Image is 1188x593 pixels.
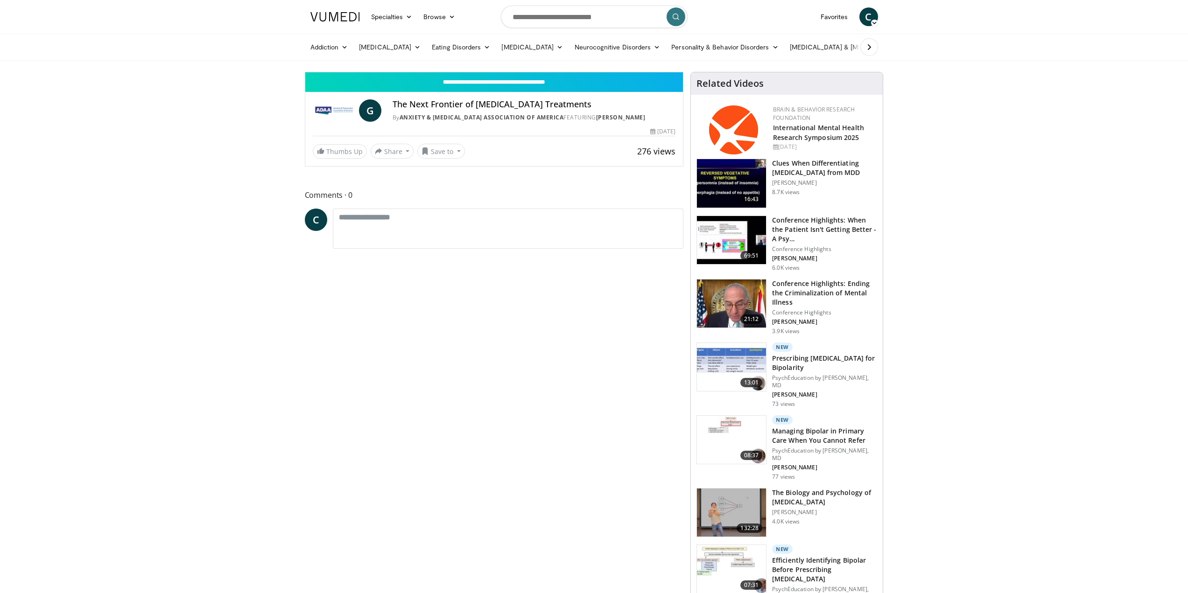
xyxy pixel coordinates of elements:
[740,195,763,204] span: 16:43
[772,556,877,584] h3: Efficiently Identifying Bipolar Before Prescribing [MEDICAL_DATA]
[359,99,381,122] a: G
[772,509,877,516] p: [PERSON_NAME]
[773,123,864,142] a: International Mental Health Research Symposium 2025
[496,38,569,56] a: [MEDICAL_DATA]
[773,143,875,151] div: [DATE]
[697,279,766,328] img: 1419e6f0-d69a-482b-b3ae-1573189bf46e.150x105_q85_crop-smart_upscale.jpg
[740,451,763,460] span: 08:37
[772,179,877,187] p: [PERSON_NAME]
[400,113,564,121] a: Anxiety & [MEDICAL_DATA] Association of America
[596,113,646,121] a: [PERSON_NAME]
[310,12,360,21] img: VuMedi Logo
[697,159,766,208] img: a6520382-d332-4ed3-9891-ee688fa49237.150x105_q85_crop-smart_upscale.jpg
[305,189,684,201] span: Comments 0
[371,144,414,159] button: Share
[772,354,877,372] h3: Prescribing [MEDICAL_DATA] for Bipolarity
[305,38,354,56] a: Addiction
[418,7,461,26] a: Browse
[569,38,666,56] a: Neurocognitive Disorders
[637,146,675,157] span: 276 views
[697,488,766,537] img: f8311eb0-496c-457e-baaa-2f3856724dd4.150x105_q85_crop-smart_upscale.jpg
[696,342,877,408] a: 13:01 New Prescribing [MEDICAL_DATA] for Bipolarity PsychEducation by [PERSON_NAME], MD [PERSON_N...
[501,6,688,28] input: Search topics, interventions
[697,216,766,265] img: 4362ec9e-0993-4580-bfd4-8e18d57e1d49.150x105_q85_crop-smart_upscale.jpg
[772,245,877,253] p: Conference Highlights
[815,7,854,26] a: Favorites
[772,264,800,272] p: 6.0K views
[740,314,763,324] span: 21:12
[393,113,675,122] div: By FEATURING
[697,416,766,464] img: 93ffff33-031b-405f-9290-bb3092a202dd.150x105_q85_crop-smart_upscale.jpg
[696,159,877,208] a: 16:43 Clues When Differentiating [MEDICAL_DATA] from MDD [PERSON_NAME] 8.7K views
[426,38,496,56] a: Eating Disorders
[696,78,764,89] h4: Related Videos
[772,544,793,554] p: New
[666,38,784,56] a: Personality & Behavior Disorders
[772,518,800,525] p: 4.0K views
[772,328,800,335] p: 3.9K views
[696,216,877,272] a: 69:51 Conference Highlights: When the Patient Isn't Getting Better - A Psy… Conference Highlights...
[772,188,800,196] p: 8.7K views
[393,99,675,110] h4: The Next Frontier of [MEDICAL_DATA] Treatments
[313,144,367,159] a: Thumbs Up
[772,400,795,408] p: 73 views
[696,279,877,335] a: 21:12 Conference Highlights: Ending the Criminalization of Mental Illness Conference Highlights [...
[772,342,793,352] p: New
[772,426,877,445] h3: Managing Bipolar in Primary Care When You Cannot Refer
[772,255,877,262] p: [PERSON_NAME]
[697,343,766,391] img: 3ace6f4c-cfd2-476b-9a95-3a681b2f2231.150x105_q85_crop-smart_upscale.jpg
[772,374,877,389] p: PsychEducation by [PERSON_NAME], MD
[772,159,877,177] h3: Clues When Differentiating [MEDICAL_DATA] from MDD
[773,105,855,122] a: Brain & Behavior Research Foundation
[772,488,877,507] h3: The Biology and Psychology of [MEDICAL_DATA]
[772,216,877,244] h3: Conference Highlights: When the Patient Isn't Getting Better - A Psy…
[740,251,763,260] span: 69:51
[353,38,426,56] a: [MEDICAL_DATA]
[772,473,795,481] p: 77 views
[696,488,877,537] a: 132:28 The Biology and Psychology of [MEDICAL_DATA] [PERSON_NAME] 4.0K views
[859,7,878,26] a: C
[772,318,877,326] p: [PERSON_NAME]
[772,279,877,307] h3: Conference Highlights: Ending the Criminalization of Mental Illness
[772,391,877,398] p: [PERSON_NAME]
[305,209,327,231] a: C
[417,144,465,159] button: Save to
[366,7,418,26] a: Specialties
[740,580,763,590] span: 07:31
[709,105,758,154] img: 6bc95fc0-882d-4061-9ebb-ce70b98f0866.png.150x105_q85_autocrop_double_scale_upscale_version-0.2.png
[772,447,877,462] p: PsychEducation by [PERSON_NAME], MD
[737,523,762,533] span: 132:28
[313,99,355,122] img: Anxiety & Depression Association of America
[696,415,877,481] a: 08:37 New Managing Bipolar in Primary Care When You Cannot Refer PsychEducation by [PERSON_NAME],...
[772,309,877,316] p: Conference Highlights
[772,415,793,425] p: New
[784,38,918,56] a: [MEDICAL_DATA] & [MEDICAL_DATA]
[650,127,675,136] div: [DATE]
[772,464,877,471] p: [PERSON_NAME]
[740,378,763,387] span: 13:01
